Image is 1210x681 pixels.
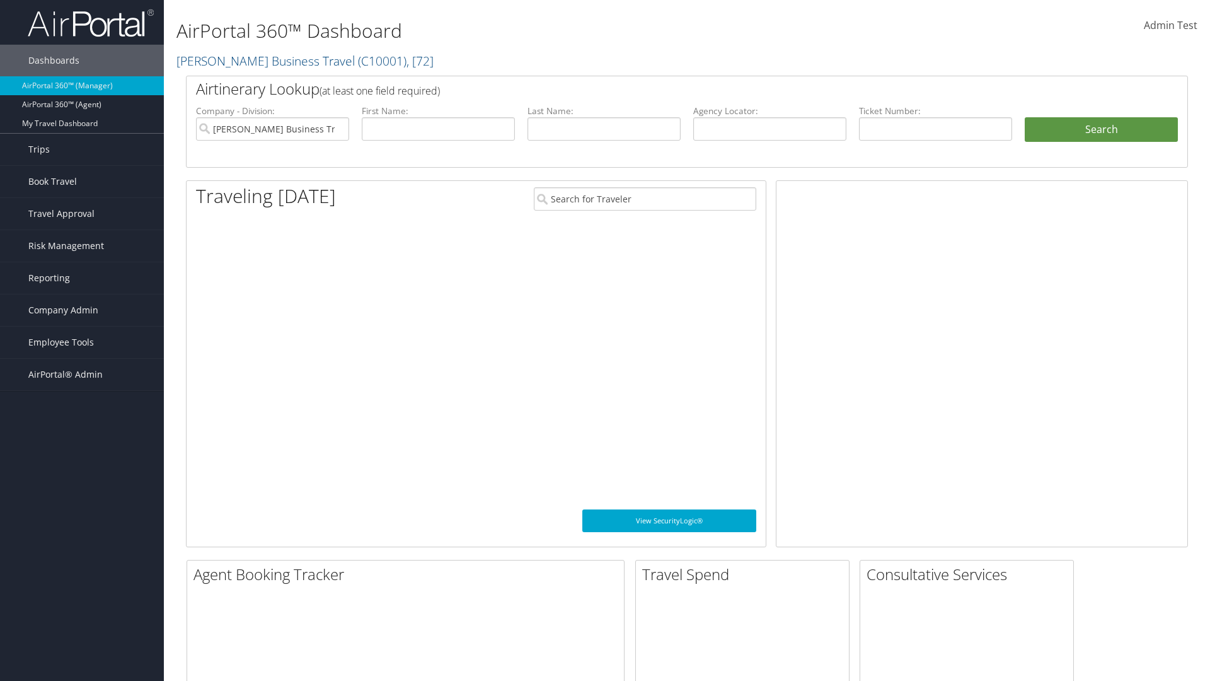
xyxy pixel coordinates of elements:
[196,78,1095,100] h2: Airtinerary Lookup
[28,198,95,230] span: Travel Approval
[527,105,681,117] label: Last Name:
[859,105,1012,117] label: Ticket Number:
[693,105,846,117] label: Agency Locator:
[1144,6,1197,45] a: Admin Test
[28,166,77,197] span: Book Travel
[28,359,103,390] span: AirPortal® Admin
[867,564,1073,585] h2: Consultative Services
[28,262,70,294] span: Reporting
[196,105,349,117] label: Company - Division:
[358,52,406,69] span: ( C10001 )
[28,134,50,165] span: Trips
[1025,117,1178,143] button: Search
[362,105,515,117] label: First Name:
[193,564,624,585] h2: Agent Booking Tracker
[1144,18,1197,32] span: Admin Test
[196,183,336,209] h1: Traveling [DATE]
[534,187,756,211] input: Search for Traveler
[28,327,94,358] span: Employee Tools
[582,509,756,532] a: View SecurityLogic®
[176,18,857,44] h1: AirPortal 360™ Dashboard
[28,45,79,76] span: Dashboards
[28,294,98,326] span: Company Admin
[28,8,154,38] img: airportal-logo.png
[320,84,440,98] span: (at least one field required)
[406,52,434,69] span: , [ 72 ]
[28,230,104,262] span: Risk Management
[642,564,849,585] h2: Travel Spend
[176,52,434,69] a: [PERSON_NAME] Business Travel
